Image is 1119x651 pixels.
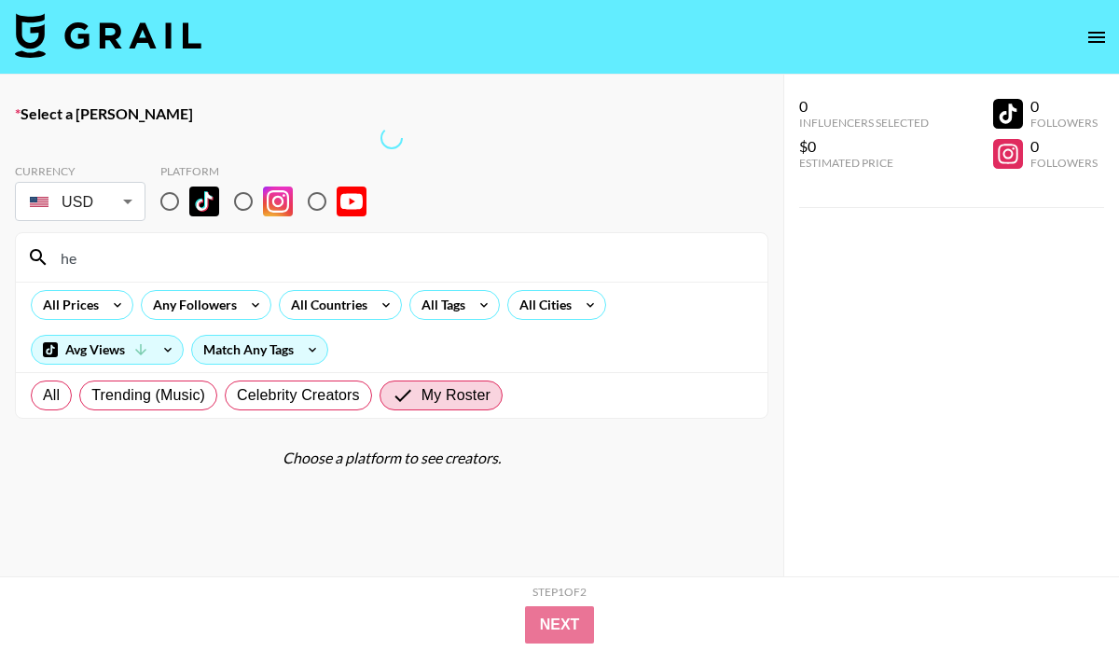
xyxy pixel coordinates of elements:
span: Trending (Music) [91,384,205,407]
img: Grail Talent [15,13,201,58]
div: All Countries [280,291,371,319]
span: Celebrity Creators [237,384,360,407]
img: TikTok [189,187,219,216]
div: Any Followers [142,291,241,319]
div: Platform [160,164,381,178]
div: Influencers Selected [799,116,929,130]
img: YouTube [337,187,366,216]
div: 0 [1030,137,1098,156]
div: USD [19,186,142,218]
div: Estimated Price [799,156,929,170]
div: $0 [799,137,929,156]
span: My Roster [421,384,490,407]
div: 0 [1030,97,1098,116]
img: Instagram [263,187,293,216]
div: Followers [1030,116,1098,130]
div: Match Any Tags [192,336,327,364]
div: All Prices [32,291,103,319]
div: Choose a platform to see creators. [15,449,768,467]
span: Refreshing talent, countries, tags, cities, lists, bookers, clients, talent, talent... [378,124,406,152]
div: All Cities [508,291,575,319]
div: All Tags [410,291,469,319]
div: Currency [15,164,145,178]
span: All [43,384,60,407]
input: Search by User Name [49,242,756,272]
button: Next [525,606,595,644]
div: Avg Views [32,336,183,364]
button: open drawer [1078,19,1115,56]
div: Step 1 of 2 [532,585,587,599]
div: 0 [799,97,929,116]
label: Select a [PERSON_NAME] [15,104,768,123]
div: Followers [1030,156,1098,170]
